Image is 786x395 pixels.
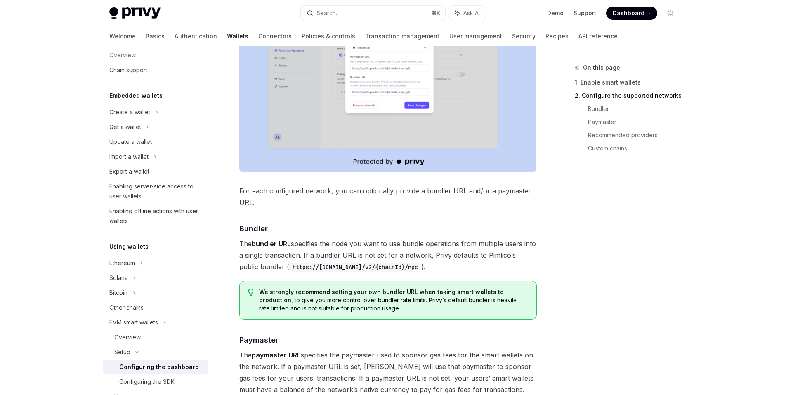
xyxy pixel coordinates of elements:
a: User management [449,26,502,46]
div: Bitcoin [109,288,127,298]
div: Overview [114,332,141,342]
a: Wallets [227,26,248,46]
span: For each configured network, you can optionally provide a bundler URL and/or a paymaster URL. [239,185,537,208]
h5: Using wallets [109,242,149,252]
div: Configuring the dashboard [119,362,199,372]
div: Search... [316,8,340,18]
button: Ask AI [449,6,486,21]
strong: paymaster URL [252,351,301,359]
svg: Tip [248,289,254,296]
a: Dashboard [606,7,657,20]
a: Configuring the dashboard [103,360,208,374]
strong: We strongly recommend setting your own bundler URL when taking smart wallets to production [259,288,504,303]
span: The specifies the node you want to use bundle operations from multiple users into a single transa... [239,238,537,273]
span: Ask AI [463,9,480,17]
a: Update a wallet [103,134,208,149]
a: Bundler [588,102,684,115]
button: Toggle dark mode [664,7,677,20]
a: Enabling offline actions with user wallets [103,204,208,228]
a: Enabling server-side access to user wallets [103,179,208,204]
a: Authentication [175,26,217,46]
span: On this page [583,63,620,73]
a: API reference [578,26,618,46]
div: Get a wallet [109,122,141,132]
div: Create a wallet [109,107,150,117]
a: Transaction management [365,26,439,46]
strong: bundler URL [252,240,291,248]
a: Overview [103,330,208,345]
a: 1. Enable smart wallets [575,76,684,89]
div: Enabling server-side access to user wallets [109,181,203,201]
div: Configuring the SDK [119,377,175,387]
span: ⌘ K [432,10,440,16]
div: Chain support [109,65,147,75]
span: Dashboard [613,9,644,17]
a: Export a wallet [103,164,208,179]
a: Configuring the SDK [103,374,208,389]
a: Policies & controls [302,26,355,46]
a: 2. Configure the supported networks [575,89,684,102]
h5: Embedded wallets [109,91,163,101]
a: Support [574,9,596,17]
a: Paymaster [588,115,684,129]
div: Enabling offline actions with user wallets [109,206,203,226]
code: https://[DOMAIN_NAME]/v2/{chainId}/rpc [289,263,421,272]
a: Recipes [545,26,569,46]
div: Other chains [109,303,144,313]
a: Welcome [109,26,136,46]
a: Demo [547,9,564,17]
a: Chain support [103,63,208,78]
a: Connectors [258,26,292,46]
div: Solana [109,273,128,283]
div: Setup [114,347,130,357]
div: Update a wallet [109,137,152,147]
a: Basics [146,26,165,46]
div: Import a wallet [109,152,149,162]
a: Custom chains [588,142,684,155]
span: Paymaster [239,334,279,346]
span: , to give you more control over bundler rate limits. Privy’s default bundler is heavily rate limi... [259,288,528,313]
a: Other chains [103,300,208,315]
a: Security [512,26,536,46]
a: Recommended providers [588,129,684,142]
div: EVM smart wallets [109,317,158,327]
img: light logo [109,7,161,19]
div: Export a wallet [109,167,149,176]
button: Search...⌘K [301,6,445,21]
span: Bundler [239,223,268,234]
div: Ethereum [109,258,135,268]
